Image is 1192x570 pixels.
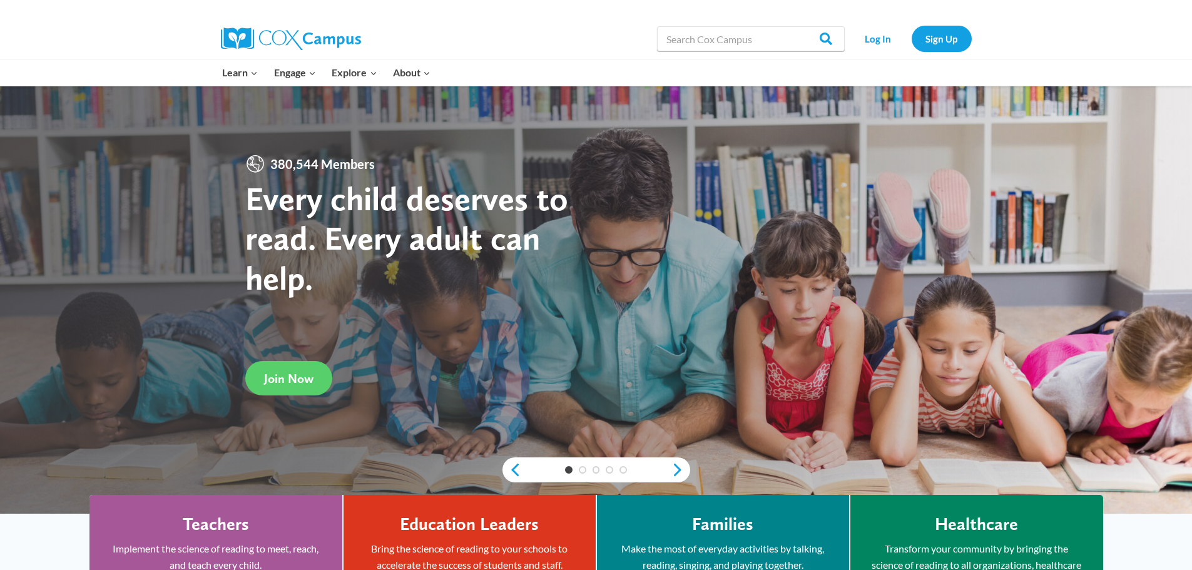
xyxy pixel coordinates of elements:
[183,514,249,535] h4: Teachers
[245,361,332,395] a: Join Now
[502,462,521,477] a: previous
[671,462,690,477] a: next
[265,154,380,174] span: 380,544 Members
[565,466,573,474] a: 1
[502,457,690,482] div: content slider buttons
[400,514,539,535] h4: Education Leaders
[393,64,430,81] span: About
[593,466,600,474] a: 3
[657,26,845,51] input: Search Cox Campus
[274,64,316,81] span: Engage
[851,26,905,51] a: Log In
[215,59,439,86] nav: Primary Navigation
[912,26,972,51] a: Sign Up
[264,371,313,386] span: Join Now
[851,26,972,51] nav: Secondary Navigation
[935,514,1018,535] h4: Healthcare
[579,466,586,474] a: 2
[606,466,613,474] a: 4
[619,466,627,474] a: 5
[245,178,568,298] strong: Every child deserves to read. Every adult can help.
[332,64,377,81] span: Explore
[221,28,361,50] img: Cox Campus
[222,64,258,81] span: Learn
[692,514,753,535] h4: Families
